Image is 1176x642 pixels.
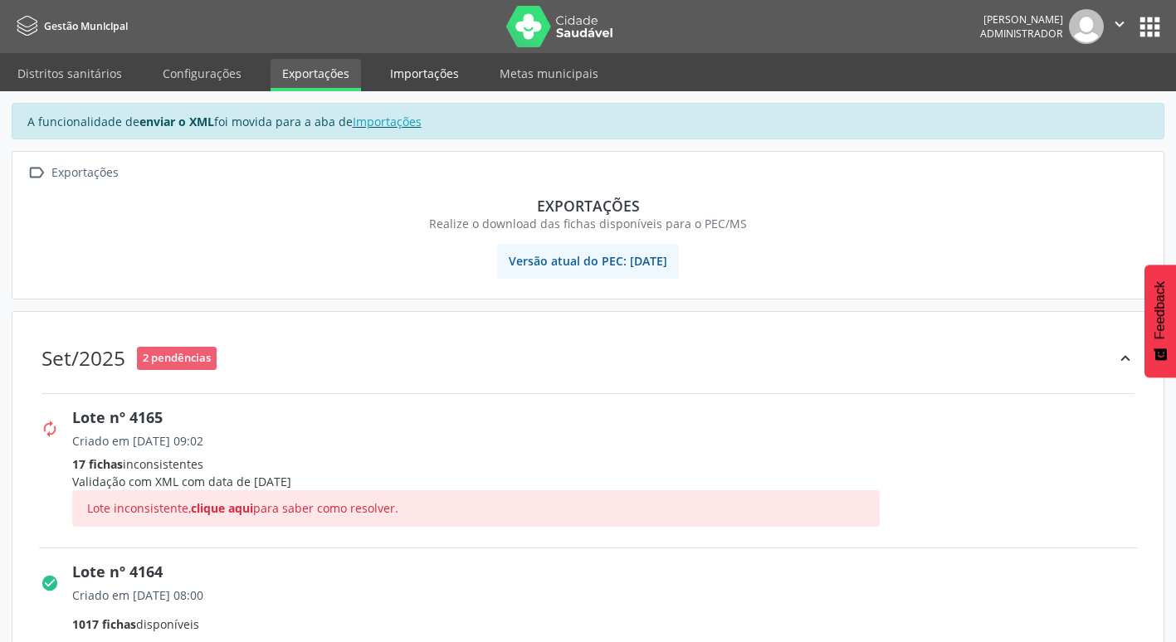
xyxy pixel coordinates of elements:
div: keyboard_arrow_up [1116,341,1135,375]
i: autorenew [41,420,59,438]
i: check_circle [41,574,59,592]
strong: enviar o XML [139,114,214,129]
span: 1017 fichas [72,616,136,632]
a:  Exportações [24,161,121,185]
div: Exportações [36,197,1140,215]
span: 17 fichas [72,456,123,472]
div: A funcionalidade de foi movida para a aba de [12,103,1164,139]
a: Importações [353,114,422,129]
div: Criado em [DATE] 08:00 [72,586,1149,604]
a: Configurações [151,59,253,88]
a: Gestão Municipal [12,12,128,40]
i: keyboard_arrow_up [1116,349,1135,367]
span: Administrador [980,27,1063,41]
img: img [1069,9,1104,44]
button: apps [1135,12,1164,41]
div: Criado em [DATE] 09:02 [72,432,1149,450]
button: Feedback - Mostrar pesquisa [1144,265,1176,377]
span: Feedback [1153,281,1168,339]
a: Distritos sanitários [6,59,134,88]
i:  [1110,15,1129,33]
div: [PERSON_NAME] [980,12,1063,27]
span: clique aqui [191,500,253,516]
button:  [1104,9,1135,44]
a: Importações [378,59,471,88]
span: Versão atual do PEC: [DATE] [497,244,679,279]
div: Set/2025 [41,346,125,370]
span: Lote inconsistente, para saber como resolver. [87,500,398,516]
div: Validação com XML com data de [DATE] [72,473,1149,490]
span: 2 pendências [137,347,217,369]
div: Lote nº 4165 [72,406,1149,429]
a: Exportações [271,59,361,91]
div: Lote nº 4164 [72,561,1149,583]
i:  [24,161,48,185]
span: Gestão Municipal [44,19,128,33]
div: Realize o download das fichas disponíveis para o PEC/MS [36,215,1140,232]
a: Metas municipais [488,59,610,88]
div: disponíveis [72,615,1149,633]
div: inconsistentes [72,455,1149,473]
div: Exportações [48,161,121,185]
